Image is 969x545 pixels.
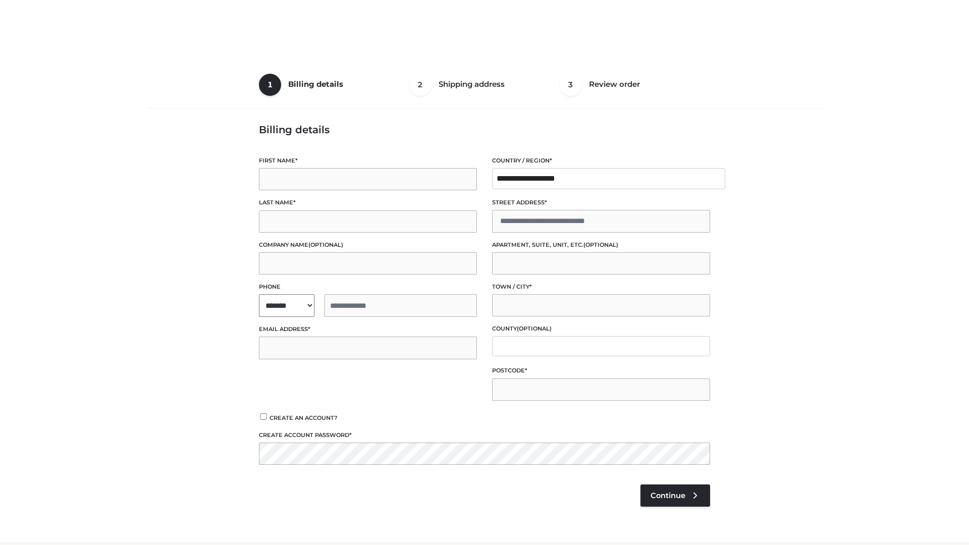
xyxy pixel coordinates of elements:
a: Continue [640,484,710,507]
label: Email address [259,324,477,334]
span: 3 [560,74,582,96]
span: 2 [409,74,432,96]
span: (optional) [517,325,552,332]
span: Create an account? [270,414,338,421]
label: Postcode [492,366,710,375]
h3: Billing details [259,124,710,136]
span: Review order [589,79,640,89]
span: (optional) [308,241,343,248]
label: Phone [259,282,477,292]
label: Country / Region [492,156,710,166]
label: Company name [259,240,477,250]
label: First name [259,156,477,166]
span: (optional) [583,241,618,248]
span: 1 [259,74,281,96]
span: Continue [651,491,685,500]
span: Shipping address [439,79,505,89]
label: Create account password [259,430,710,440]
label: Town / City [492,282,710,292]
input: Create an account? [259,413,268,420]
label: Last name [259,198,477,207]
label: County [492,324,710,334]
label: Apartment, suite, unit, etc. [492,240,710,250]
label: Street address [492,198,710,207]
span: Billing details [288,79,343,89]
